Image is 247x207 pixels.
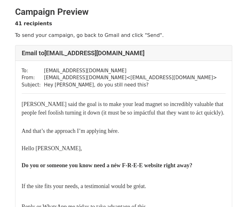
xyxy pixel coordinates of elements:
[15,21,52,27] strong: 41 recipients
[44,74,217,81] td: [EMAIL_ADDRESS][DOMAIN_NAME] < [EMAIL_ADDRESS][DOMAIN_NAME] >
[22,49,226,57] h4: Email to [EMAIL_ADDRESS][DOMAIN_NAME]
[22,183,146,189] span: If the site fits your needs, a testimonial would be gréat.
[44,81,217,89] td: ​Hey [PERSON_NAME], do you still need this?
[22,162,193,169] span: Do you or someone you know need a néw F-R-E-E website right away?
[22,67,44,74] td: To:
[15,7,232,17] h2: Campaign Preview
[22,101,224,116] font: [PERSON_NAME] said the goal is to make your lead magnet so incredibly valuable that people feel f...
[44,67,217,74] td: [EMAIL_ADDRESS][DOMAIN_NAME]
[15,32,232,38] p: To send your campaign, go back to Gmail and click "Send".
[22,145,82,151] span: Hello [PERSON_NAME],
[22,128,119,134] span: And that’s the approach I’m applying hére.
[22,81,44,89] td: Subject:
[22,74,44,81] td: From:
